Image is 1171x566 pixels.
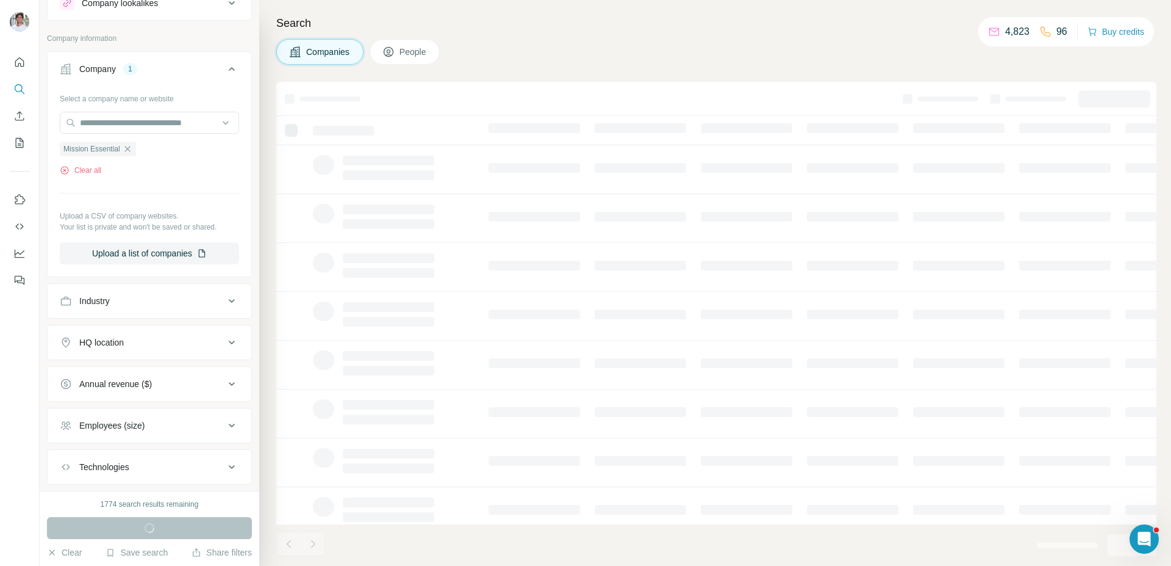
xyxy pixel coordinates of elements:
button: Share filters [192,546,252,559]
div: Select a company name or website [60,89,239,104]
p: Company information [47,33,252,44]
p: Your list is private and won't be saved or shared. [60,222,239,233]
p: Upload a CSV of company websites. [60,211,239,222]
div: Technologies [79,461,129,473]
div: Industry [79,295,110,307]
button: Use Surfe API [10,216,29,238]
button: Search [10,78,29,100]
span: Mission Essential [63,143,120,154]
div: 1774 search results remaining [101,499,199,510]
button: Buy credits [1087,23,1144,40]
div: HQ location [79,336,124,349]
button: Enrich CSV [10,105,29,127]
h4: Search [276,15,1156,32]
button: Annual revenue ($) [48,369,251,399]
button: Use Surfe on LinkedIn [10,189,29,211]
img: Avatar [10,12,29,32]
button: Dashboard [10,242,29,264]
button: Save search [106,546,168,559]
button: Feedback [10,269,29,291]
p: 4,823 [1005,24,1030,39]
button: Industry [48,286,251,316]
div: 1 [123,63,137,74]
div: Annual revenue ($) [79,378,152,390]
button: Upload a list of companies [60,242,239,264]
button: My lists [10,132,29,154]
button: Clear all [60,165,101,176]
span: People [399,46,428,58]
span: Companies [306,46,351,58]
button: Company1 [48,54,251,89]
div: Employees (size) [79,419,145,432]
button: Clear [47,546,82,559]
button: Quick start [10,51,29,73]
iframe: Intercom live chat [1130,524,1159,554]
button: Employees (size) [48,411,251,440]
p: 96 [1056,24,1067,39]
div: Company [79,63,116,75]
button: Technologies [48,452,251,482]
button: HQ location [48,328,251,357]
